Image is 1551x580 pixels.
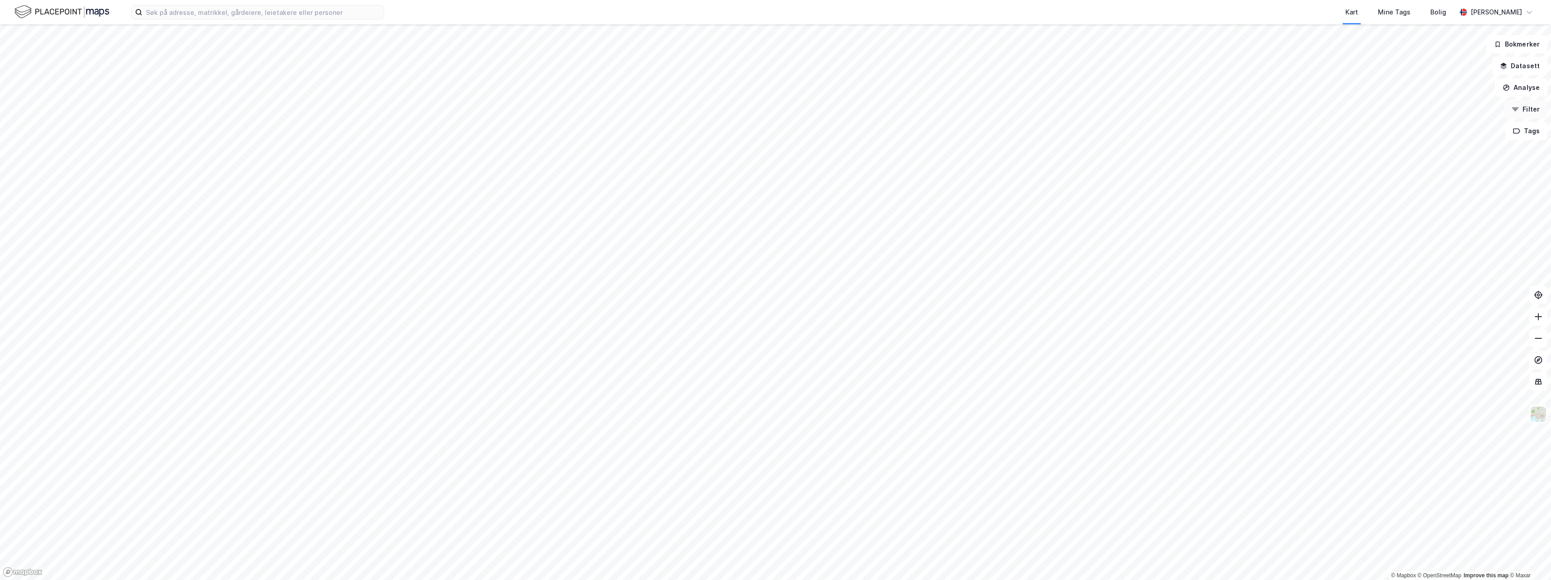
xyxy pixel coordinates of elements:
button: Bokmerker [1486,35,1547,53]
div: Kontrollprogram for chat [1506,537,1551,580]
div: Bolig [1430,7,1446,18]
button: Tags [1505,122,1547,140]
button: Filter [1504,100,1547,118]
a: Improve this map [1464,572,1509,579]
button: Datasett [1492,57,1547,75]
div: Mine Tags [1378,7,1410,18]
button: Analyse [1495,79,1547,97]
a: OpenStreetMap [1418,572,1462,579]
div: [PERSON_NAME] [1471,7,1522,18]
img: logo.f888ab2527a4732fd821a326f86c7f29.svg [14,4,109,20]
img: Z [1530,406,1547,423]
input: Søk på adresse, matrikkel, gårdeiere, leietakere eller personer [142,5,384,19]
a: Mapbox homepage [3,567,42,577]
iframe: Chat Widget [1506,537,1551,580]
div: Kart [1345,7,1358,18]
a: Mapbox [1391,572,1416,579]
